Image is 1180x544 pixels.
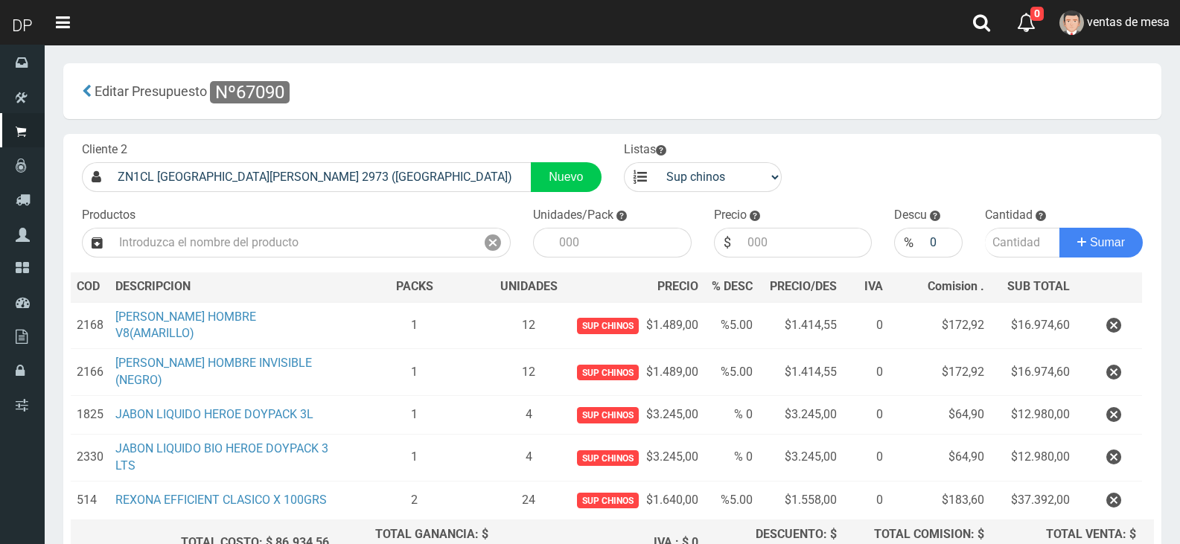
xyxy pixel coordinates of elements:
input: 000 [740,228,873,257]
td: 12 [494,349,564,396]
td: 1825 [71,395,109,434]
span: IVA [864,279,883,293]
label: Cliente 2 [82,141,127,159]
div: $ [714,228,740,257]
td: 1 [335,302,494,349]
td: $1.489,00 [564,302,704,349]
div: % [894,228,922,257]
label: Descu [894,207,927,224]
td: $3.245,00 [564,434,704,481]
input: 000 [922,228,962,257]
td: 0 [843,434,888,481]
td: $16.974,60 [990,302,1077,349]
label: Productos [82,207,135,224]
td: 0 [843,349,888,396]
span: Sumar [1090,236,1125,249]
td: 0 [843,481,888,519]
td: 2330 [71,434,109,481]
label: Listas [624,141,666,159]
td: $12.980,00 [990,395,1077,434]
td: 24 [494,481,564,519]
img: User Image [1059,10,1084,35]
td: %5.00 [704,481,759,519]
td: $1.414,55 [759,302,843,349]
label: Cantidad [985,207,1033,224]
td: $1.640,00 [564,481,704,519]
td: $172,92 [889,349,990,396]
span: Editar Presupuesto [95,83,207,99]
td: %5.00 [704,302,759,349]
th: UNIDADES [494,272,564,302]
td: 514 [71,481,109,519]
th: PACKS [335,272,494,302]
td: $64,90 [889,395,990,434]
td: 1 [335,395,494,434]
span: Sup chinos [577,407,639,423]
th: DES [109,272,335,302]
td: 1 [335,349,494,396]
span: Nº67090 [210,81,290,103]
span: Sup chinos [577,365,639,380]
button: Sumar [1059,228,1143,257]
td: $1.489,00 [564,349,704,396]
a: JABON LIQUIDO HEROE DOYPACK 3L [115,407,313,421]
span: Sup chinos [577,493,639,508]
td: 1 [335,434,494,481]
span: Sup chinos [577,450,639,466]
input: Consumidor Final [110,162,532,192]
input: Introduzca el nombre del producto [112,228,476,257]
td: 2166 [71,349,109,396]
td: 0 [843,302,888,349]
td: $183,60 [889,481,990,519]
td: 4 [494,434,564,481]
span: ventas de mesa [1087,15,1170,29]
td: 0 [843,395,888,434]
td: 4 [494,395,564,434]
span: CRIPCION [137,279,191,293]
span: % DESC [712,279,753,293]
td: $3.245,00 [759,434,843,481]
a: [PERSON_NAME] HOMBRE V8(AMARILLO) [115,310,256,341]
span: PRECIO/DES [770,279,837,293]
span: SUB TOTAL [1007,278,1070,295]
label: Unidades/Pack [533,207,613,224]
input: Cantidad [985,228,1061,257]
td: $16.974,60 [990,349,1077,396]
span: PRECIO [657,278,698,295]
td: 2168 [71,302,109,349]
td: 2 [335,481,494,519]
td: $172,92 [889,302,990,349]
td: $1.558,00 [759,481,843,519]
td: % 0 [704,434,759,481]
input: 000 [552,228,692,257]
span: 0 [1030,7,1044,21]
td: $3.245,00 [759,395,843,434]
td: $3.245,00 [564,395,704,434]
a: [PERSON_NAME] HOMBRE INVISIBLE (NEGRO) [115,356,312,387]
label: Precio [714,207,747,224]
td: %5.00 [704,349,759,396]
th: COD [71,272,109,302]
td: 12 [494,302,564,349]
td: $64,90 [889,434,990,481]
td: $37.392,00 [990,481,1077,519]
a: REXONA EFFICIENT CLASICO X 100GRS [115,493,327,507]
a: JABON LIQUIDO BIO HEROE DOYPACK 3 LTS [115,441,328,473]
span: Sup chinos [577,318,639,333]
td: % 0 [704,395,759,434]
td: $1.414,55 [759,349,843,396]
span: Comision . [928,279,984,293]
a: Nuevo [531,162,601,192]
td: $12.980,00 [990,434,1077,481]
